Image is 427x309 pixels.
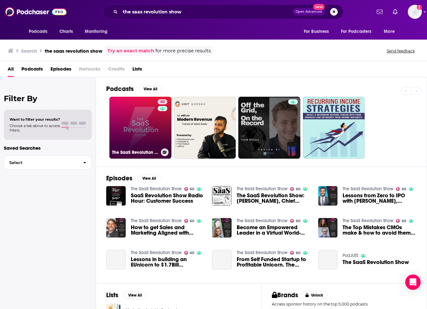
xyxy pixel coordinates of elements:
span: 60 [296,252,300,254]
a: How to get Sales and Marketing Aligned with Mike Weir, G2 [SaaS Revolution Show] [131,225,205,236]
span: For Business [304,27,329,36]
a: SaaS Revolution Show Radio Hour: Customer Success [131,193,205,204]
div: Open Intercom Messenger [405,275,421,290]
span: Podcasts [29,27,48,36]
span: Select [4,161,78,165]
a: ListsView All [106,291,146,299]
input: Search podcasts, credits, & more... [120,7,293,17]
img: Become an Empowered Leader in a Virtual World- Edith Harbaugh & Astasia Myers [SaaS Revolution Show] [212,218,232,237]
a: The Top Mistakes CMOs make & how to avoid them, Tricia Gellman & Brian Kardon [SaaS Revolution Show] [343,225,416,236]
svg: Add a profile image [417,5,422,10]
a: 60 [290,219,300,223]
button: Send feedback [385,48,417,54]
span: Open Advanced [296,10,322,13]
a: The SaaS Revolution Show [237,250,288,255]
span: New [313,4,325,10]
a: Lessons in building an EUnicorn to $1.7Bill Valuation, with Hannor Renner, Personio [SaaS Revolut... [131,257,205,268]
a: The SaaS Revolution Show [237,186,288,192]
h2: Podcasts [106,85,134,93]
span: Want to filter your results? [10,117,60,122]
a: Lessons from Zero to IPO with Henry Schuck, ZoomInfo [SaaS Revolution Show] [343,193,416,204]
span: 60 [160,99,165,105]
a: EpisodesView All [106,174,161,182]
a: 60 [290,251,300,255]
a: How to get Sales and Marketing Aligned with Mike Weir, G2 [SaaS Revolution Show] [106,218,126,237]
h2: Lists [106,291,118,299]
a: The SaaS Revolution Show [343,218,393,223]
button: Unlock [301,291,328,299]
a: Charts [55,26,77,38]
h3: the saas revolution show [45,48,102,54]
a: Lists [132,64,142,77]
a: The SaaS Revolution Show [131,250,182,255]
a: 60 [184,187,194,191]
img: The SaaS Revolution Show: Mark Roberge, Chief Revenue Officer of Hubspot [212,186,232,206]
img: SaaS Revolution Show Radio Hour: Customer Success [106,186,126,206]
a: Podcasts [21,64,43,77]
a: The SaaS Revolution Show [237,218,288,223]
button: Show profile menu [408,5,422,19]
button: open menu [80,26,116,38]
p: Saved Searches [4,145,92,151]
span: Networks [79,64,100,77]
p: Access sponsor history on the top 5,000 podcasts. [272,302,417,306]
div: Search podcasts, credits, & more... [103,4,343,19]
button: View All [139,85,162,93]
a: Show notifications dropdown [374,6,385,17]
a: The SaaS Revolution Show [343,186,393,192]
a: The SaaS Revolution Show [343,260,409,265]
span: 60 [190,252,194,254]
button: Open AdvancedNew [293,8,325,16]
h3: The SaaS Revolution Show [112,150,158,155]
h2: Episodes [106,174,132,182]
span: How to get Sales and Marketing Aligned with [PERSON_NAME], G2 [SaaS Revolution Show] [131,225,205,236]
a: Become an Empowered Leader in a Virtual World- Edith Harbaugh & Astasia Myers [SaaS Revolution Show] [237,225,311,236]
span: More [384,27,395,36]
button: open menu [337,26,381,38]
a: Lessons in building an EUnicorn to $1.7Bill Valuation, with Hannor Renner, Personio [SaaS Revolut... [106,250,126,269]
button: View All [138,175,161,182]
a: From Self Funded Startup to Profitable Unicorn. The Calendly Journey with Tope Awotona & Blake Ba... [212,250,232,269]
button: View All [123,291,146,299]
span: for more precise results [155,47,211,55]
img: Lessons from Zero to IPO with Henry Schuck, ZoomInfo [SaaS Revolution Show] [318,186,338,206]
span: The Top Mistakes CMOs make & how to avoid them, [PERSON_NAME] & [PERSON_NAME] [SaaS Revolution Show] [343,225,416,236]
a: 60 [396,187,406,191]
span: 60 [296,188,300,191]
a: 60 [158,99,167,104]
h3: Search [21,48,37,54]
span: Charts [59,27,73,36]
span: 60 [190,188,194,191]
a: 60 [396,219,406,223]
span: 60 [402,188,406,191]
a: PodcastsView All [106,85,162,93]
span: The SaaS Revolution Show: [PERSON_NAME], Chief Revenue Officer of Hubspot [237,193,311,204]
span: Credits [108,64,125,77]
button: open menu [299,26,337,38]
a: Episodes [51,64,71,77]
a: The Top Mistakes CMOs make & how to avoid them, Tricia Gellman & Brian Kardon [SaaS Revolution Show] [318,218,338,237]
h2: Brands [272,291,298,299]
button: open menu [379,26,403,38]
span: Become an Empowered Leader in a Virtual World- [PERSON_NAME] & [PERSON_NAME] [SaaS Revolution Show] [237,225,311,236]
a: From Self Funded Startup to Profitable Unicorn. The Calendly Journey with Tope Awotona & Blake Ba... [237,257,311,268]
span: Lessons in building an EUnicorn to $1.7Bill Valuation, with [PERSON_NAME] [PERSON_NAME], Personio... [131,257,205,268]
a: 60The SaaS Revolution Show [109,97,171,159]
button: Select [4,155,92,170]
button: open menu [24,26,56,38]
a: The SaaS Revolution Show: Mark Roberge, Chief Revenue Officer of Hubspot [237,193,311,204]
a: The SaaS Revolution Show [131,218,182,223]
a: 60 [184,251,194,255]
h2: Filter By [4,94,92,103]
span: From Self Funded Startup to Profitable Unicorn. The Calendly Journey with Tope Awotona & [PERSON_... [237,257,311,268]
span: 60 [190,220,194,222]
img: Podchaser - Follow, Share and Rate Podcasts [5,6,67,18]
